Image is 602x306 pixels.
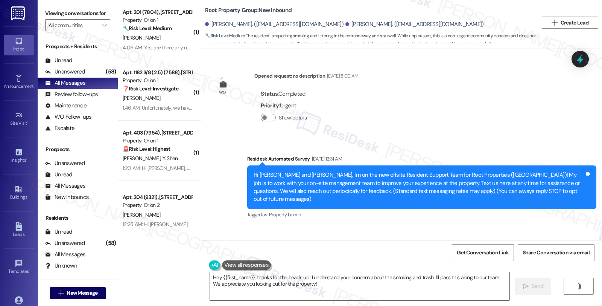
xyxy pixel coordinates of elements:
[515,278,552,295] button: Send
[261,88,310,100] div: : Completed
[49,19,98,31] input: All communities
[45,57,72,64] div: Unread
[45,113,91,121] div: WO Follow-ups
[45,90,98,98] div: Review follow-ups
[123,137,192,145] div: Property: Orion 1
[205,20,344,28] div: [PERSON_NAME]. ([EMAIL_ADDRESS][DOMAIN_NAME])
[58,290,64,296] i: 
[123,8,192,16] div: Apt. 201 (7804), [STREET_ADDRESS]
[4,183,34,203] a: Buildings
[104,66,118,78] div: (58)
[576,283,582,289] i: 
[102,22,106,28] i: 
[104,237,118,249] div: (58)
[345,20,484,28] div: [PERSON_NAME]. ([EMAIL_ADDRESS][DOMAIN_NAME])
[561,19,588,27] span: Create Lead
[11,6,26,20] img: ResiDesk Logo
[4,35,34,55] a: Inbox
[261,102,279,109] b: Priority
[219,89,226,96] div: WO
[33,83,35,88] span: •
[123,85,178,92] strong: ❓ Risk Level: Investigate
[532,282,543,290] span: Send
[45,79,85,87] div: All Messages
[261,100,310,112] div: : Urgent
[45,124,74,132] div: Escalate
[50,287,106,299] button: New Message
[269,211,301,218] span: Property launch
[4,257,34,277] a: Templates •
[123,76,192,84] div: Property: Orion 1
[29,268,30,273] span: •
[123,193,192,201] div: Apt. 204 (9321), [STREET_ADDRESS]
[542,17,598,29] button: Create Lead
[38,145,118,153] div: Prospects
[26,156,27,162] span: •
[261,90,278,98] b: Status
[45,239,85,247] div: Unanswered
[123,34,160,41] span: [PERSON_NAME]
[452,244,514,261] button: Get Conversation Link
[254,72,358,83] div: Opened request: no description
[123,25,172,32] strong: 🔧 Risk Level: Medium
[4,146,34,166] a: Insights •
[279,114,307,122] label: Show details
[27,119,28,125] span: •
[45,8,110,19] label: Viewing conversations for
[325,72,359,80] div: [DATE] 8:00 AM
[523,283,529,289] i: 
[518,244,594,261] button: Share Conversation via email
[67,289,97,297] span: New Message
[205,6,292,14] b: Root Property Group: New Inbound
[163,155,178,162] span: Y. Shen
[38,43,118,50] div: Prospects + Residents
[123,155,163,162] span: [PERSON_NAME]
[552,20,557,26] i: 
[123,201,192,209] div: Property: Orion 2
[45,102,87,110] div: Maintenance
[247,209,596,220] div: Tagged as:
[205,33,245,39] strong: 🔧 Risk Level: Medium
[45,193,89,201] div: New Inbounds
[123,95,160,101] span: [PERSON_NAME]
[45,159,85,167] div: Unanswered
[4,220,34,240] a: Leads
[45,262,77,270] div: Unknown
[310,155,342,163] div: [DATE] 12:31 AM
[123,211,160,218] span: [PERSON_NAME]
[123,129,192,137] div: Apt. 403 (7954), [STREET_ADDRESS]
[210,272,509,300] textarea: Hey {{first_name}}, thanks for the heads up! I understand your concern about the smoking and tras...
[45,182,85,190] div: All Messages
[45,251,85,259] div: All Messages
[123,221,588,228] div: 12:25 AM: Hi [PERSON_NAME]! We're so glad you chose Orion 2! We would love to improve your move-i...
[45,171,72,179] div: Unread
[523,249,590,257] span: Share Conversation via email
[45,228,72,236] div: Unread
[457,249,509,257] span: Get Conversation Link
[247,155,596,165] div: Residesk Automated Survey
[254,171,584,203] div: Hi [PERSON_NAME] and [PERSON_NAME], I'm on the new offsite Resident Support Team for Root Propert...
[123,44,244,51] div: 4:06 AM: Yes, are there any updates on the inspection?
[123,69,192,76] div: Apt. 1182 3/8 (2.5) (7588), [STREET_ADDRESS]
[205,32,538,48] span: : The resident is reporting smoking and littering in the entranceway and stairwell. While unpleas...
[38,214,118,222] div: Residents
[123,145,170,152] strong: 🚨 Risk Level: Highest
[4,109,34,129] a: Site Visit •
[123,16,192,24] div: Property: Orion 1
[45,68,85,76] div: Unanswered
